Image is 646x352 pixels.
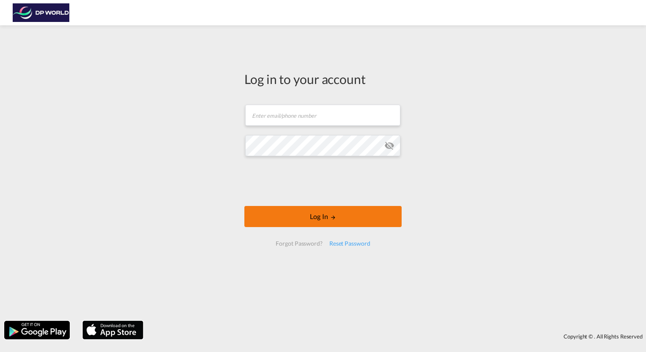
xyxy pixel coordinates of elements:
md-icon: icon-eye-off [384,141,394,151]
img: apple.png [82,320,144,340]
div: Log in to your account [244,70,402,88]
img: c08ca190194411f088ed0f3ba295208c.png [13,3,70,22]
input: Enter email/phone number [245,105,400,126]
button: LOGIN [244,206,402,227]
div: Reset Password [326,236,374,251]
iframe: reCAPTCHA [259,165,387,198]
img: google.png [3,320,71,340]
div: Forgot Password? [272,236,326,251]
div: Copyright © . All Rights Reserved [148,329,646,344]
